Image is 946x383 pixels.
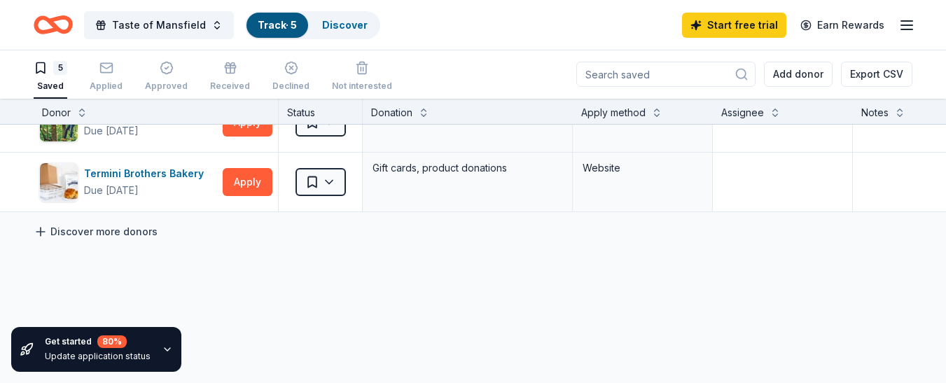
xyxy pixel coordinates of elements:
div: Not interested [332,81,392,92]
button: Declined [272,55,309,99]
div: Update application status [45,351,151,362]
a: Start free trial [682,13,786,38]
a: Discover [322,19,368,31]
a: Track· 5 [258,19,297,31]
div: Gift cards, product donations [371,158,564,178]
div: Status [279,99,363,124]
button: Track· 5Discover [245,11,380,39]
a: Discover more donors [34,223,158,240]
button: Not interested [332,55,392,99]
div: 80 % [97,335,127,348]
button: Applied [90,55,123,99]
div: Get started [45,335,151,348]
div: Saved [34,81,67,92]
button: Image for Termini Brothers BakeryTermini Brothers BakeryDue [DATE] [39,162,217,202]
div: 5 [53,61,67,75]
button: Add donor [764,62,833,87]
div: Donor [42,104,71,121]
button: Approved [145,55,188,99]
a: Earn Rewards [792,13,893,38]
div: Assignee [721,104,764,121]
div: Website [583,160,702,176]
div: Due [DATE] [84,123,139,139]
div: Approved [145,81,188,92]
button: Apply [223,168,272,196]
div: Donation [371,104,412,121]
div: Termini Brothers Bakery [84,165,209,182]
button: 5Saved [34,55,67,99]
div: Received [210,81,250,92]
button: Export CSV [841,62,912,87]
div: Notes [861,104,889,121]
input: Search saved [576,62,756,87]
div: Due [DATE] [84,182,139,199]
button: Received [210,55,250,99]
button: Taste of Mansfield [84,11,234,39]
span: Taste of Mansfield [112,17,206,34]
div: Applied [90,81,123,92]
img: Image for Termini Brothers Bakery [40,163,78,201]
div: Declined [272,81,309,92]
div: Apply method [581,104,646,121]
a: Home [34,8,73,41]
